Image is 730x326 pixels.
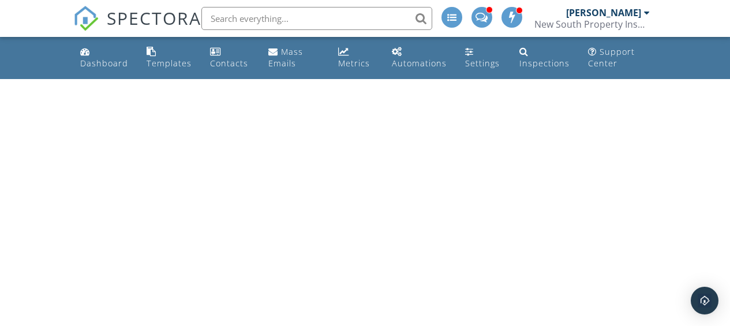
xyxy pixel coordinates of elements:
[107,6,201,30] span: SPECTORA
[583,42,655,74] a: Support Center
[515,42,574,74] a: Inspections
[338,58,370,69] div: Metrics
[73,16,201,40] a: SPECTORA
[205,42,255,74] a: Contacts
[566,7,641,18] div: [PERSON_NAME]
[334,42,378,74] a: Metrics
[387,42,451,74] a: Automations (Advanced)
[465,58,500,69] div: Settings
[142,42,196,74] a: Templates
[76,42,133,74] a: Dashboard
[264,42,324,74] a: Mass Emails
[73,6,99,31] img: The Best Home Inspection Software - Spectora
[461,42,506,74] a: Settings
[210,58,248,69] div: Contacts
[268,46,303,69] div: Mass Emails
[80,58,128,69] div: Dashboard
[147,58,192,69] div: Templates
[392,58,447,69] div: Automations
[534,18,650,30] div: New South Property Inspections, Inc.
[201,7,432,30] input: Search everything...
[691,287,718,314] div: Open Intercom Messenger
[588,46,635,69] div: Support Center
[519,58,570,69] div: Inspections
